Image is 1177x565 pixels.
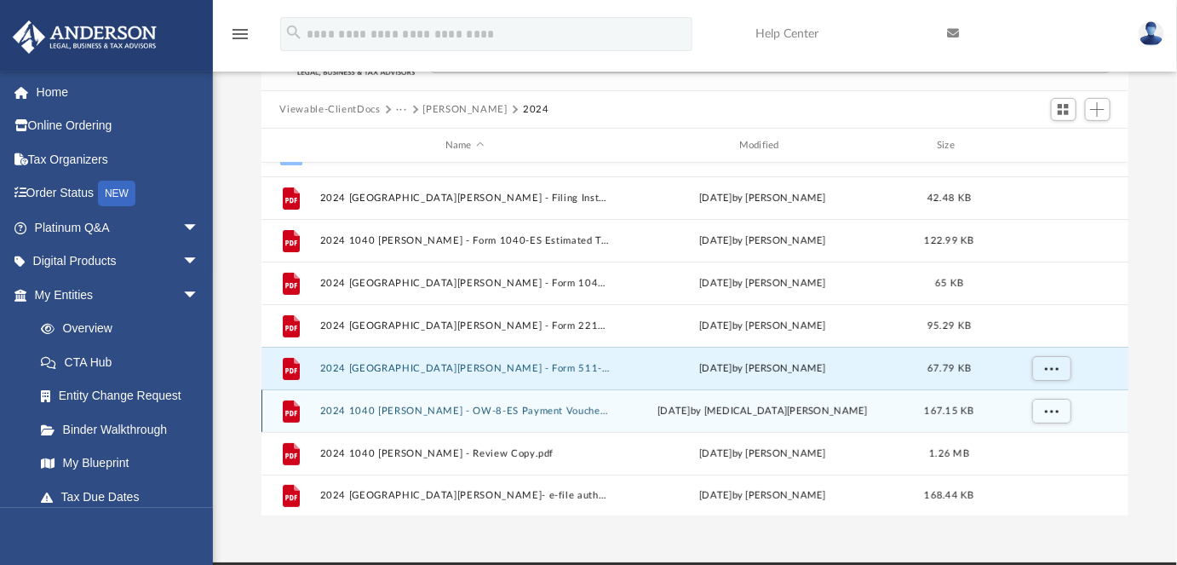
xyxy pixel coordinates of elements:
[319,363,610,374] button: 2024 [GEOGRAPHIC_DATA][PERSON_NAME] - Form 511-V Payment Voucher.pdf
[24,412,225,447] a: Binder Walkthrough
[617,361,908,377] div: by [PERSON_NAME]
[617,404,908,419] div: [DATE] by [MEDICAL_DATA][PERSON_NAME]
[8,20,162,54] img: Anderson Advisors Platinum Portal
[319,278,610,289] button: 2024 [GEOGRAPHIC_DATA][PERSON_NAME] - Form 1040-V Payment Voucher.pdf
[12,245,225,279] a: Digital Productsarrow_drop_down
[319,490,610,501] button: 2024 [GEOGRAPHIC_DATA][PERSON_NAME]- e-file authorization - please sign.pdf
[617,138,907,153] div: Modified
[319,193,610,204] button: 2024 [GEOGRAPHIC_DATA][PERSON_NAME] - Filing Instructions.pdf
[699,321,732,331] span: [DATE]
[927,321,971,331] span: 95.29 KB
[12,109,225,143] a: Online Ordering
[182,278,216,313] span: arrow_drop_down
[230,24,250,44] i: menu
[617,148,908,164] div: Wed Sep 10 2025 by [PERSON_NAME]
[98,181,135,206] div: NEW
[924,406,973,416] span: 167.15 KB
[319,320,610,332] button: 2024 [GEOGRAPHIC_DATA][PERSON_NAME] - Form 2210 Underpayment of Estimated Tax Voucher.pdf
[24,480,225,514] a: Tax Due Dates
[319,448,610,459] button: 2024 1040 [PERSON_NAME] - Review Copy.pdf
[934,279,962,288] span: 65 KB
[929,449,969,458] span: 1.26 MB
[924,236,973,245] span: 122.99 KB
[927,364,971,373] span: 67.79 KB
[12,142,225,176] a: Tax Organizers
[617,276,908,291] div: by [PERSON_NAME]
[1031,356,1071,382] button: More options
[12,210,225,245] a: Platinum Q&Aarrow_drop_down
[927,193,971,203] span: 42.48 KB
[12,278,225,312] a: My Entitiesarrow_drop_down
[699,193,732,203] span: [DATE]
[24,379,225,413] a: Entity Change Request
[915,138,983,153] div: Size
[24,345,225,379] a: CTA Hub
[990,138,1110,153] div: id
[699,491,732,500] span: [DATE]
[1031,399,1071,424] button: More options
[699,279,732,288] span: [DATE]
[319,235,610,246] button: 2024 1040 [PERSON_NAME] - Form 1040-ES Estimated Tax Voucher.pdf
[699,236,732,245] span: [DATE]
[396,102,407,118] button: ···
[279,102,380,118] button: Viewable-ClientDocs
[617,447,908,462] div: by [PERSON_NAME]
[523,102,549,118] button: 2024
[230,32,250,44] a: menu
[924,491,973,500] span: 168.44 KB
[1051,98,1077,122] button: Switch to Grid View
[423,102,508,118] button: [PERSON_NAME]
[268,138,311,153] div: id
[182,210,216,245] span: arrow_drop_down
[617,488,908,504] div: by [PERSON_NAME]
[617,319,908,334] div: by [PERSON_NAME]
[284,23,303,42] i: search
[24,447,216,481] a: My Blueprint
[319,138,609,153] div: Name
[261,163,1129,516] div: grid
[699,364,732,373] span: [DATE]
[24,312,225,346] a: Overview
[1085,98,1111,122] button: Add
[182,245,216,280] span: arrow_drop_down
[12,75,225,109] a: Home
[12,176,225,211] a: Order StatusNEW
[617,233,908,249] div: by [PERSON_NAME]
[1139,21,1164,46] img: User Pic
[699,449,732,458] span: [DATE]
[319,406,610,417] button: 2024 1040 [PERSON_NAME] - OW-8-ES Payment Voucher.pdf
[617,191,908,206] div: by [PERSON_NAME]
